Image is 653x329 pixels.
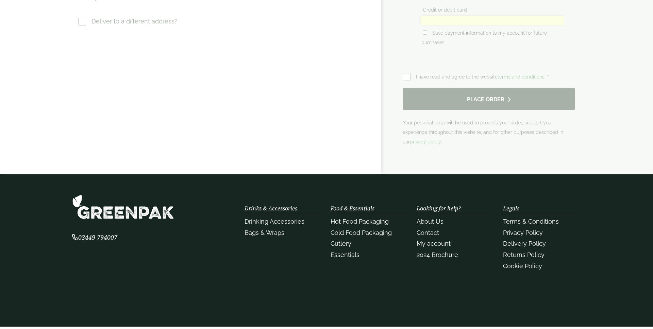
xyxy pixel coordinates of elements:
a: Cutlery [331,240,351,247]
span: 03449 794007 [72,233,117,241]
a: 2024 Brochure [417,251,458,258]
a: Drinking Accessories [245,218,304,225]
img: GreenPak Supplies [72,194,174,219]
a: 03449 794007 [72,235,117,241]
a: Essentials [331,251,359,258]
a: Contact [417,229,439,236]
a: Privacy Policy [503,229,543,236]
a: Returns Policy [503,251,545,258]
a: My account [417,240,451,247]
a: About Us [417,218,443,225]
a: Delivery Policy [503,240,546,247]
a: Cold Food Packaging [331,229,392,236]
a: Hot Food Packaging [331,218,389,225]
a: Bags & Wraps [245,229,284,236]
a: Cookie Policy [503,262,542,270]
a: Terms & Conditions [503,218,559,225]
